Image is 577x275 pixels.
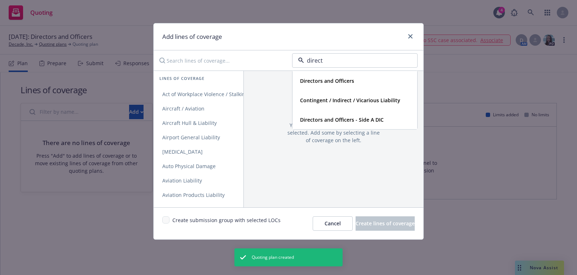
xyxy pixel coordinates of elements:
[325,220,341,227] span: Cancel
[154,177,211,184] span: Aviation Liability
[287,121,380,144] span: You don't have any lines of coverage selected. Add some by selecting a line of coverage on the left.
[356,216,415,231] button: Create lines of coverage
[162,32,222,41] h1: Add lines of coverage
[154,105,213,112] span: Aircraft / Aviation
[313,216,353,231] button: Cancel
[356,220,415,227] span: Create lines of coverage
[300,77,354,84] strong: Directors and Officers
[300,97,400,104] strong: Contingent / Indirect / Vicarious Liability
[406,32,415,41] a: close
[154,120,225,126] span: Aircraft Hull & Liability
[172,216,281,231] span: Create submission group with selected LOCs
[154,134,229,141] span: Airport General Liability
[159,75,204,81] span: Lines of coverage
[154,91,274,98] span: Act of Workplace Violence / Stalking Threat
[154,163,224,170] span: Auto Physical Damage
[155,53,286,68] input: Search lines of coverage...
[300,116,384,123] strong: Directors and Officers - Side A DIC
[252,254,294,261] span: Quoting plan created
[154,206,211,213] span: Blanket Accident
[154,148,211,155] span: [MEDICAL_DATA]
[154,191,233,198] span: Aviation Products Liability
[304,56,403,65] input: Filter by policy type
